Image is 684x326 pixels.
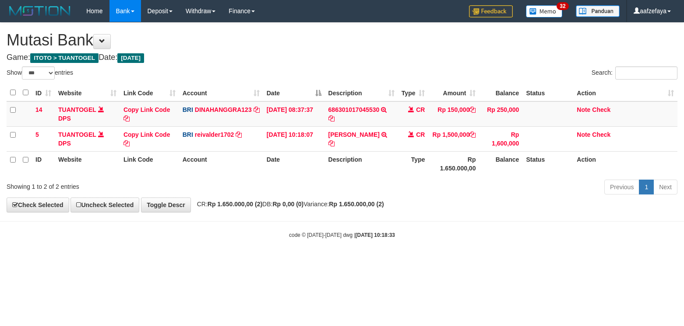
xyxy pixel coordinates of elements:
[32,151,55,176] th: ID
[35,131,39,138] span: 5
[7,66,73,80] label: Show entries
[236,131,242,138] a: Copy reivalder1702 to clipboard
[55,101,120,127] td: DPS
[356,232,395,238] strong: [DATE] 10:18:33
[557,2,568,10] span: 32
[263,101,325,127] td: [DATE] 08:37:37
[120,151,179,176] th: Link Code
[328,131,380,138] a: [PERSON_NAME]
[32,84,55,101] th: ID: activate to sort column ascending
[573,84,677,101] th: Action: activate to sort column ascending
[522,84,573,101] th: Status
[58,106,96,113] a: TUANTOGEL
[7,31,677,49] h1: Mutasi Bank
[469,131,476,138] a: Copy Rp 1,500,000 to clipboard
[208,201,262,208] strong: Rp 1.650.000,00 (2)
[7,4,73,17] img: MOTION_logo.png
[639,180,654,194] a: 1
[123,131,170,147] a: Copy Link Code
[328,106,380,113] a: 686301017045530
[592,131,610,138] a: Check
[479,101,522,127] td: Rp 250,000
[195,131,234,138] a: reivalder1702
[479,126,522,151] td: Rp 1,600,000
[179,84,263,101] th: Account: activate to sort column ascending
[577,106,590,113] a: Note
[263,84,325,101] th: Date: activate to sort column descending
[263,151,325,176] th: Date
[272,201,303,208] strong: Rp 0,00 (0)
[398,84,429,101] th: Type: activate to sort column ascending
[263,126,325,151] td: [DATE] 10:18:07
[55,151,120,176] th: Website
[615,66,677,80] input: Search:
[416,131,425,138] span: CR
[325,84,398,101] th: Description: activate to sort column ascending
[428,84,479,101] th: Amount: activate to sort column ascending
[592,106,610,113] a: Check
[30,53,99,63] span: ITOTO > TUANTOGEL
[195,106,252,113] a: DINAHANGGRA123
[604,180,639,194] a: Previous
[117,53,144,63] span: [DATE]
[22,66,55,80] select: Showentries
[577,131,590,138] a: Note
[328,140,335,147] a: Copy AHMAD HAIMI SR to clipboard
[428,126,479,151] td: Rp 1,500,000
[35,106,42,113] span: 14
[328,115,335,122] a: Copy 686301017045530 to clipboard
[120,84,179,101] th: Link Code: activate to sort column ascending
[71,198,139,212] a: Uncheck Selected
[141,198,191,212] a: Toggle Descr
[7,179,279,191] div: Showing 1 to 2 of 2 entries
[325,151,398,176] th: Description
[576,5,620,17] img: panduan.png
[469,5,513,17] img: Feedback.jpg
[428,101,479,127] td: Rp 150,000
[193,201,384,208] span: CR: DB: Variance:
[7,198,69,212] a: Check Selected
[55,126,120,151] td: DPS
[398,151,429,176] th: Type
[123,106,170,122] a: Copy Link Code
[183,106,193,113] span: BRI
[329,201,384,208] strong: Rp 1.650.000,00 (2)
[55,84,120,101] th: Website: activate to sort column ascending
[7,53,677,62] h4: Game: Date:
[526,5,563,17] img: Button%20Memo.svg
[183,131,193,138] span: BRI
[522,151,573,176] th: Status
[573,151,677,176] th: Action
[416,106,425,113] span: CR
[58,131,96,138] a: TUANTOGEL
[289,232,395,238] small: code © [DATE]-[DATE] dwg |
[479,151,522,176] th: Balance
[592,66,677,80] label: Search:
[254,106,260,113] a: Copy DINAHANGGRA123 to clipboard
[428,151,479,176] th: Rp 1.650.000,00
[179,151,263,176] th: Account
[479,84,522,101] th: Balance
[469,106,476,113] a: Copy Rp 150,000 to clipboard
[653,180,677,194] a: Next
